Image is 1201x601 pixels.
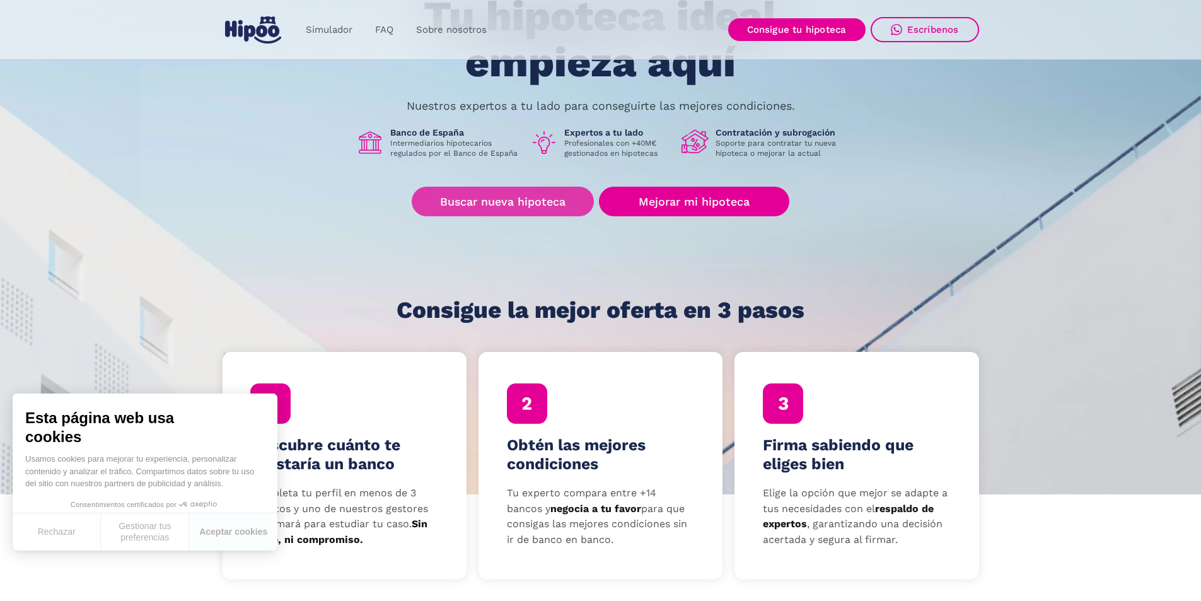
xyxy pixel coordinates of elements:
p: Completa tu perfil en menos de 3 minutos y uno de nuestros gestores te llamará para estudiar tu c... [250,486,438,548]
h1: Contratación y subrogación [716,127,845,138]
p: Nuestros expertos a tu lado para conseguirte las mejores condiciones. [407,101,795,111]
h4: Firma sabiendo que eliges bien [763,436,951,474]
div: Escríbenos [907,24,959,35]
a: Escríbenos [871,17,979,42]
a: Sobre nosotros [405,18,498,42]
p: Soporte para contratar tu nueva hipoteca o mejorar la actual [716,138,845,158]
p: Profesionales con +40M€ gestionados en hipotecas [564,138,671,158]
p: Tu experto compara entre +14 bancos y para que consigas las mejores condiciones sin ir de banco e... [507,486,695,548]
p: Intermediarios hipotecarios regulados por el Banco de España [390,138,520,158]
a: Buscar nueva hipoteca [412,187,594,216]
a: Simulador [294,18,364,42]
h1: Expertos a tu lado [564,127,671,138]
h1: Consigue la mejor oferta en 3 pasos [397,298,804,323]
h1: Banco de España [390,127,520,138]
p: Elige la opción que mejor se adapte a tus necesidades con el , garantizando una decisión acertada... [763,486,951,548]
strong: Sin coste, ni compromiso. [250,518,427,546]
h4: Obtén las mejores condiciones [507,436,695,474]
a: home [223,11,284,49]
a: FAQ [364,18,405,42]
a: Consigue tu hipoteca [728,18,866,41]
a: Mejorar mi hipoteca [599,187,789,216]
strong: negocia a tu favor [550,503,641,515]
h4: Descubre cuánto te prestaría un banco [250,436,438,474]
